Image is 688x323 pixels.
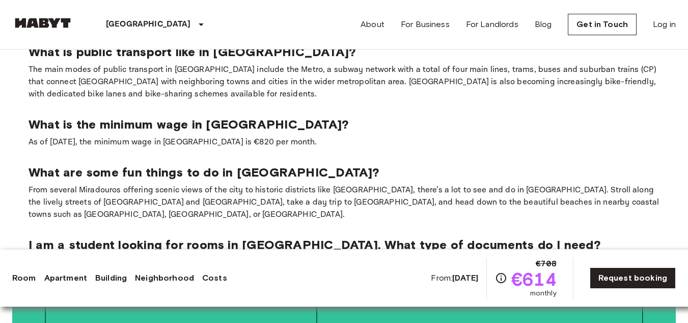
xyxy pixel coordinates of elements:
a: Apartment [44,272,87,284]
span: From: [431,272,478,284]
p: What is public transport like in [GEOGRAPHIC_DATA]? [29,44,659,60]
p: From several Miradouros offering scenic views of the city to historic districts like [GEOGRAPHIC_... [29,184,659,221]
img: Habyt [12,18,73,28]
a: Neighborhood [135,272,194,284]
a: Blog [535,18,552,31]
a: Room [12,272,36,284]
p: What are some fun things to do in [GEOGRAPHIC_DATA]? [29,165,659,180]
p: What is the minimum wage in [GEOGRAPHIC_DATA]? [29,117,659,132]
a: For Business [401,18,450,31]
p: [GEOGRAPHIC_DATA] [106,18,191,31]
a: About [361,18,384,31]
a: For Landlords [466,18,518,31]
b: [DATE] [452,273,478,283]
span: monthly [530,288,557,299]
span: €614 [511,270,557,288]
svg: Check cost overview for full price breakdown. Please note that discounts apply to new joiners onl... [495,272,507,284]
p: I am a student looking for rooms in [GEOGRAPHIC_DATA]. What type of documents do I need? [29,237,659,253]
span: €708 [536,258,557,270]
p: The main modes of public transport in [GEOGRAPHIC_DATA] include the Metro, a subway network with ... [29,64,659,101]
a: Building [95,272,127,284]
p: As of [DATE], the minimum wage in [GEOGRAPHIC_DATA] is €820 per month. [29,136,659,148]
a: Get in Touch [568,14,637,35]
a: Log in [653,18,676,31]
a: Costs [202,272,227,284]
a: Request booking [590,267,676,289]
